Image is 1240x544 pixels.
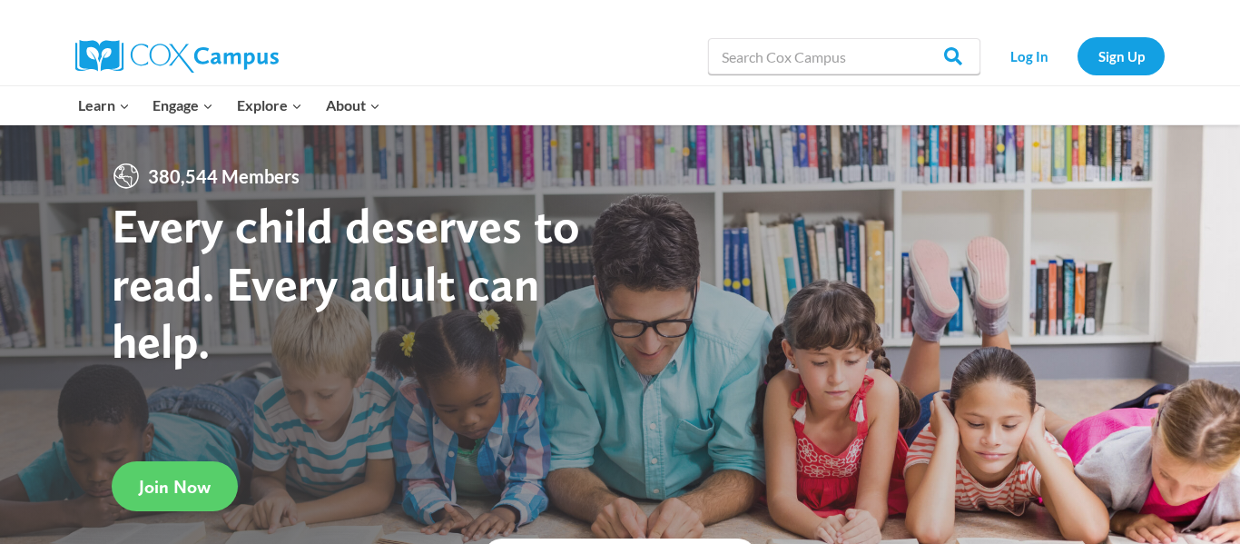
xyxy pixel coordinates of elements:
nav: Secondary Navigation [989,37,1165,74]
span: Learn [78,94,130,117]
strong: Every child deserves to read. Every adult can help. [112,196,580,370]
span: Join Now [139,476,211,498]
img: Cox Campus [75,40,279,73]
a: Log In [989,37,1068,74]
a: Sign Up [1078,37,1165,74]
span: About [326,94,380,117]
span: Explore [237,94,302,117]
span: Engage [153,94,213,117]
a: Join Now [112,461,238,511]
span: 380,544 Members [141,162,307,191]
nav: Primary Navigation [66,86,391,124]
input: Search Cox Campus [708,38,980,74]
